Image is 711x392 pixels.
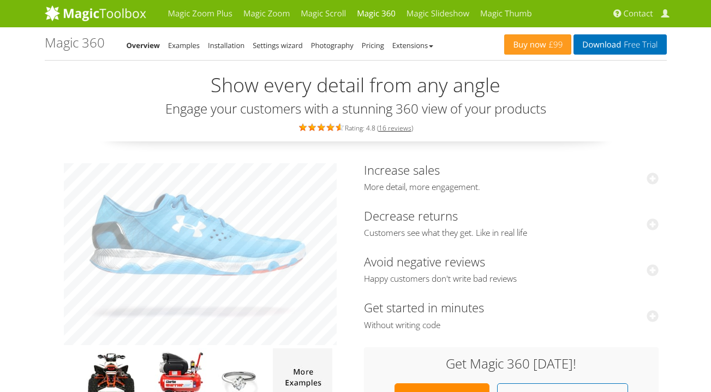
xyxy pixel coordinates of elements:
[624,8,653,19] span: Contact
[45,74,667,96] h2: Show every detail from any angle
[208,40,244,50] a: Installation
[364,253,659,284] a: Avoid negative reviewsHappy customers don't write bad reviews
[168,40,200,50] a: Examples
[364,162,659,193] a: Increase salesMore detail, more engagement.
[364,182,659,193] span: More detail, more engagement.
[392,40,433,50] a: Extensions
[45,121,667,133] div: Rating: 4.8 ( )
[364,274,659,284] span: Happy customers don't write bad reviews
[364,207,659,239] a: Decrease returnsCustomers see what they get. Like in real life
[375,357,648,371] h3: Get Magic 360 [DATE]!
[45,5,146,21] img: MagicToolbox.com - Image tools for your website
[364,228,659,239] span: Customers see what they get. Like in real life
[127,40,160,50] a: Overview
[621,40,658,49] span: Free Trial
[504,34,571,55] a: Buy now£99
[573,34,666,55] a: DownloadFree Trial
[311,40,354,50] a: Photography
[364,299,659,330] a: Get started in minutesWithout writing code
[362,40,384,50] a: Pricing
[45,102,667,116] h3: Engage your customers with a stunning 360 view of your products
[45,35,105,50] h1: Magic 360
[364,320,659,331] span: Without writing code
[546,40,563,49] span: £99
[253,40,303,50] a: Settings wizard
[379,123,411,133] a: 16 reviews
